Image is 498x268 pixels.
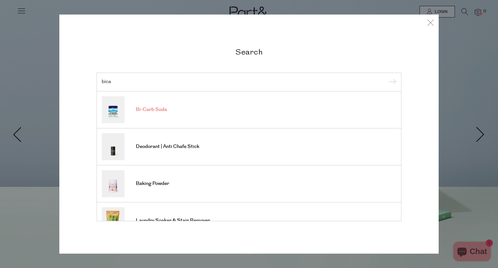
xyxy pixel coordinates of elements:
[102,170,396,197] a: Baking Powder
[136,143,199,150] span: Deodorant | Anti Chafe Stick
[136,106,167,113] span: Bi-Carb Soda
[102,207,396,234] a: Laundry Soaker & Stain Remover
[102,133,124,160] img: Deodorant | Anti Chafe Stick
[102,96,124,123] img: Bi-Carb Soda
[102,133,396,160] a: Deodorant | Anti Chafe Stick
[102,79,396,84] input: Search
[136,217,210,224] span: Laundry Soaker & Stain Remover
[136,180,169,187] span: Baking Powder
[102,96,396,123] a: Bi-Carb Soda
[102,207,124,234] img: Laundry Soaker & Stain Remover
[102,170,124,197] img: Baking Powder
[97,47,401,56] h2: Search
